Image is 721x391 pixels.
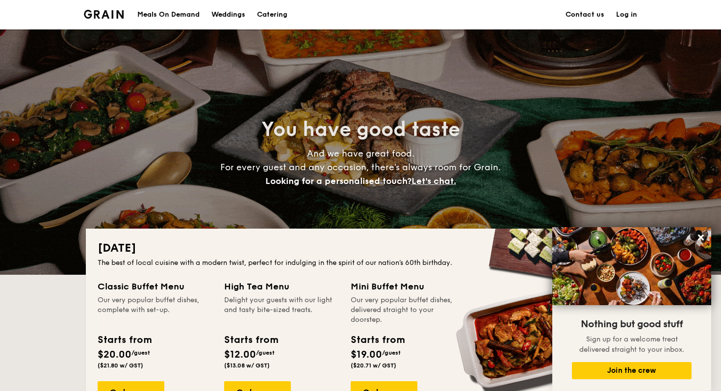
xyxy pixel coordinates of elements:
div: Delight your guests with our light and tasty bite-sized treats. [224,295,339,325]
span: Sign up for a welcome treat delivered straight to your inbox. [579,335,684,354]
span: ($21.80 w/ GST) [98,362,143,369]
button: Join the crew [572,362,692,379]
div: Starts from [98,333,151,347]
div: Classic Buffet Menu [98,280,212,293]
span: You have good taste [261,118,460,141]
div: Starts from [351,333,404,347]
span: $12.00 [224,349,256,361]
span: ($13.08 w/ GST) [224,362,270,369]
img: Grain [84,10,124,19]
span: /guest [382,349,401,356]
div: Our very popular buffet dishes, delivered straight to your doorstep. [351,295,465,325]
span: Looking for a personalised touch? [265,176,412,186]
span: $19.00 [351,349,382,361]
button: Close [693,230,709,245]
div: The best of local cuisine with a modern twist, perfect for indulging in the spirit of our nation’... [98,258,623,268]
span: Nothing but good stuff [581,318,683,330]
span: Let's chat. [412,176,456,186]
span: ($20.71 w/ GST) [351,362,396,369]
span: /guest [131,349,150,356]
h2: [DATE] [98,240,623,256]
span: $20.00 [98,349,131,361]
span: And we have great food. For every guest and any occasion, there’s always room for Grain. [220,148,501,186]
div: Starts from [224,333,278,347]
a: Logotype [84,10,124,19]
div: Our very popular buffet dishes, complete with set-up. [98,295,212,325]
div: Mini Buffet Menu [351,280,465,293]
img: DSC07876-Edit02-Large.jpeg [552,227,711,305]
div: High Tea Menu [224,280,339,293]
span: /guest [256,349,275,356]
